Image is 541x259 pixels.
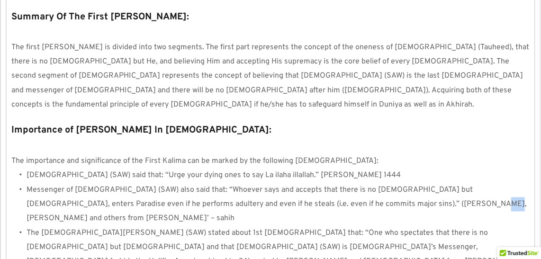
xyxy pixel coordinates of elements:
[27,171,401,180] span: [DEMOGRAPHIC_DATA] (SAW) said that: “Urge your dying ones to say La ilaha illallah.” [PERSON_NAME...
[11,43,531,110] span: The first [PERSON_NAME] is divided into two segments. The first part represents the concept of th...
[27,186,529,224] span: Messenger of [DEMOGRAPHIC_DATA] (SAW) also said that: “Whoever says and accepts that there is no ...
[11,125,271,137] strong: Importance of [PERSON_NAME] In [DEMOGRAPHIC_DATA]:
[11,157,379,166] span: The importance and significance of the First Kalima can be marked by the following [DEMOGRAPHIC_D...
[11,11,189,23] strong: Summary Of The First [PERSON_NAME]:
